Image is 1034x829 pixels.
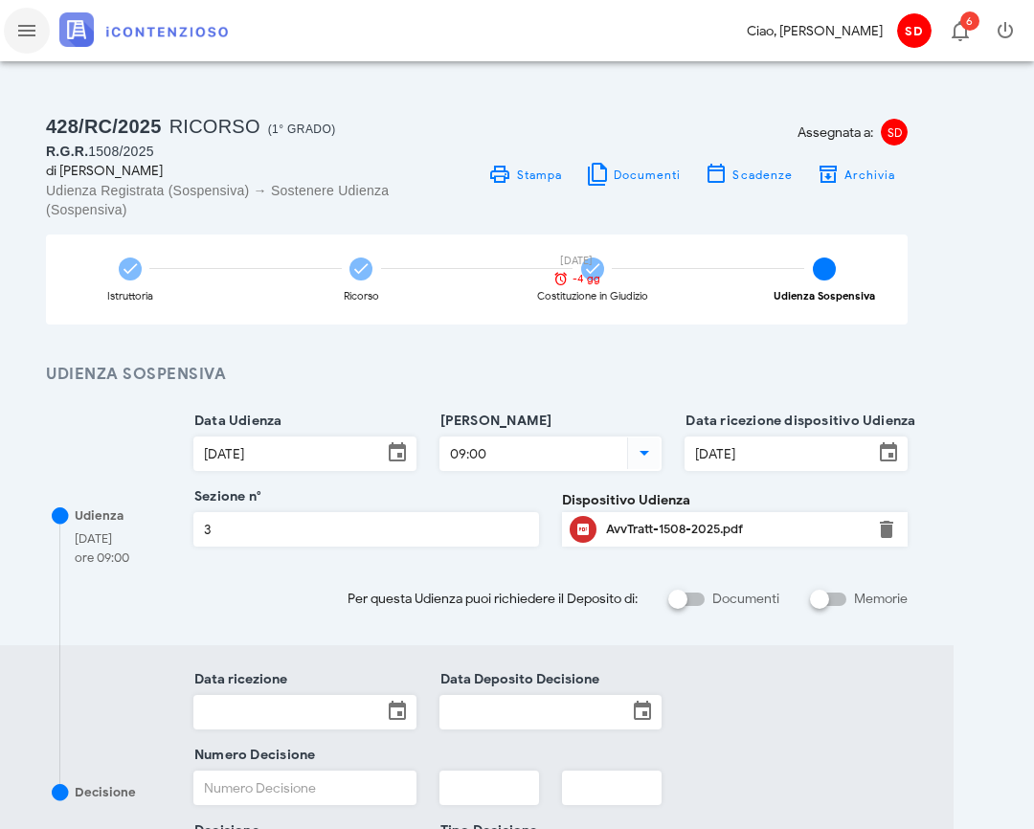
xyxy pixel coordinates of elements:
[46,181,465,219] div: Udienza Registrata (Sospensiva) → Sostenere Udienza (Sospensiva)
[189,487,261,506] label: Sezione n°
[435,412,552,431] label: [PERSON_NAME]
[875,518,898,541] button: Elimina
[798,123,873,143] span: Assegnata a:
[606,522,864,537] div: AvvTratt-1508-2025.pdf
[843,168,896,182] span: Archivia
[75,529,129,549] div: [DATE]
[194,513,538,546] input: Sezione n°
[573,274,600,284] span: -4 gg
[747,21,883,41] div: Ciao, [PERSON_NAME]
[537,291,648,302] div: Costituzione in Giudizio
[573,161,693,188] button: Documenti
[46,116,162,137] span: 428/RC/2025
[515,168,562,182] span: Stampa
[960,11,979,31] span: Distintivo
[606,514,864,545] div: Clicca per aprire un'anteprima del file o scaricarlo
[75,783,136,802] div: Decisione
[731,168,793,182] span: Scadenze
[440,437,624,470] input: Ora Udienza
[712,590,779,609] label: Documenti
[268,123,336,136] span: (1° Grado)
[46,142,465,161] div: 1508/2025
[477,161,573,188] a: Stampa
[75,506,124,526] div: Udienza
[680,412,915,431] label: Data ricezione dispositivo Udienza
[107,291,153,302] div: Istruttoria
[936,8,982,54] button: Distintivo
[46,161,465,181] div: di [PERSON_NAME]
[881,119,908,146] span: SD
[46,144,88,159] span: R.G.R.
[348,589,638,609] span: Per questa Udienza puoi richiedere il Deposito di:
[75,549,129,568] div: ore 09:00
[562,490,690,510] label: Dispositivo Udienza
[693,161,805,188] button: Scadenze
[854,590,908,609] label: Memorie
[189,746,315,765] label: Numero Decisione
[194,772,416,804] input: Numero Decisione
[890,8,936,54] button: SD
[897,13,932,48] span: SD
[59,12,228,47] img: logo-text-2x.png
[570,516,596,543] button: Clicca per aprire un'anteprima del file o scaricarlo
[804,161,908,188] button: Archivia
[813,258,836,280] span: 4
[543,256,610,266] div: [DATE]
[774,291,875,302] div: Udienza Sospensiva
[189,412,282,431] label: Data Udienza
[344,291,379,302] div: Ricorso
[46,363,908,387] h3: Udienza Sospensiva
[169,116,260,137] span: Ricorso
[613,168,682,182] span: Documenti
